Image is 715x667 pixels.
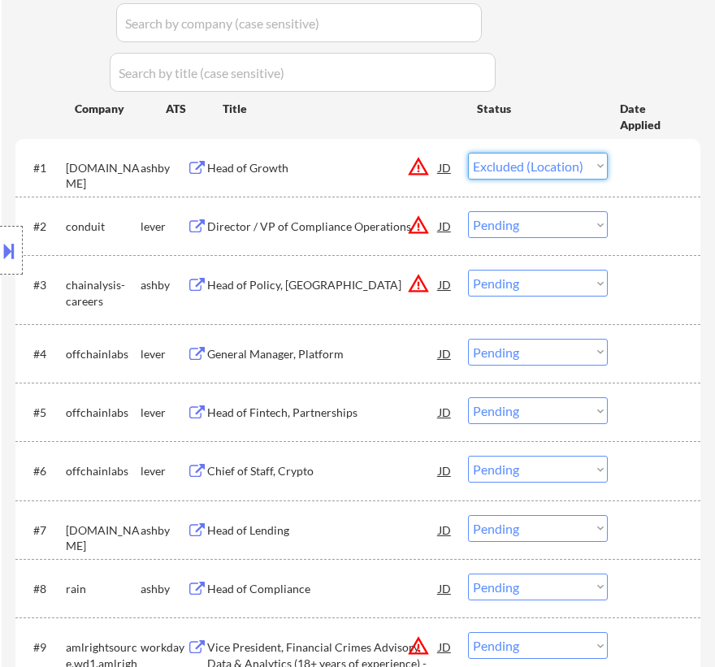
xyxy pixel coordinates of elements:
div: JD [437,397,453,427]
div: #5 [33,405,53,421]
div: rain [66,581,140,597]
div: Head of Fintech, Partnerships [207,405,439,421]
div: ashby [141,522,187,539]
div: JD [437,211,453,240]
div: Director / VP of Compliance Operations [207,219,439,235]
div: [DOMAIN_NAME] [66,522,140,554]
div: Title [223,101,461,117]
button: warning_amber [407,272,430,295]
div: ashby [141,581,187,597]
input: Search by title (case sensitive) [110,53,496,92]
div: Status [477,93,596,123]
div: Head of Policy, [GEOGRAPHIC_DATA] [207,277,439,293]
div: #7 [33,522,53,539]
div: workday [141,639,187,656]
div: JD [437,456,453,485]
button: warning_amber [407,635,430,657]
div: Head of Compliance [207,581,439,597]
div: lever [141,463,187,479]
div: JD [437,632,453,661]
div: JD [437,515,453,544]
div: Chief of Staff, Crypto [207,463,439,479]
div: JD [437,153,453,182]
div: Head of Lending [207,522,439,539]
div: offchainlabs [66,405,140,421]
div: JD [437,339,453,368]
input: Search by company (case sensitive) [116,3,482,42]
div: lever [141,405,187,421]
div: JD [437,574,453,603]
div: Date Applied [620,101,681,132]
div: Head of Growth [207,160,439,176]
div: offchainlabs [66,463,140,479]
button: warning_amber [407,214,430,236]
div: #9 [33,639,53,656]
div: General Manager, Platform [207,346,439,362]
button: warning_amber [407,155,430,178]
div: JD [437,270,453,299]
div: #6 [33,463,53,479]
div: #8 [33,581,53,597]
